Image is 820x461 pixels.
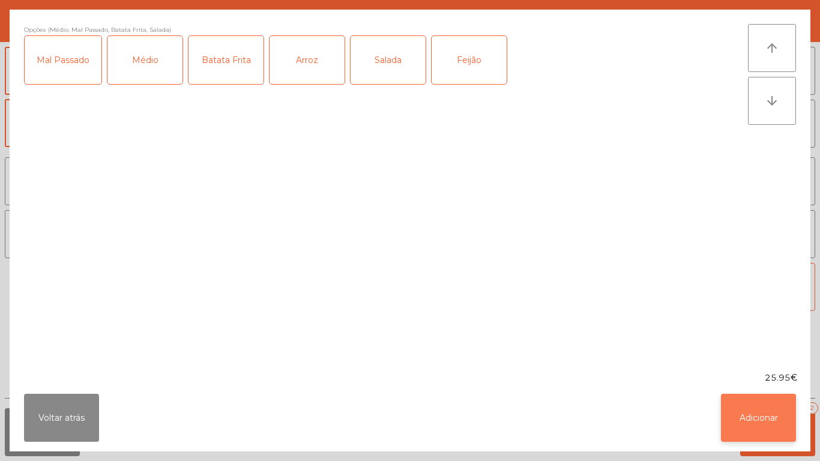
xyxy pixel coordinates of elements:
[748,77,796,125] button: arrow_downward
[10,372,810,384] div: 25.95€
[721,394,796,442] button: Adicionar
[48,24,171,35] span: (Médio, Mal Passado, Batata Frita, Salada)
[107,36,182,84] div: Médio
[765,41,779,55] i: arrow_upward
[24,394,99,442] button: Voltar atrás
[765,94,779,108] i: arrow_downward
[270,36,345,84] div: Arroz
[24,24,46,35] span: Opções
[25,36,101,84] div: Mal Passado
[351,36,426,84] div: Salada
[432,36,507,84] div: Feijão
[748,24,796,72] button: arrow_upward
[188,36,264,84] div: Batata Frita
